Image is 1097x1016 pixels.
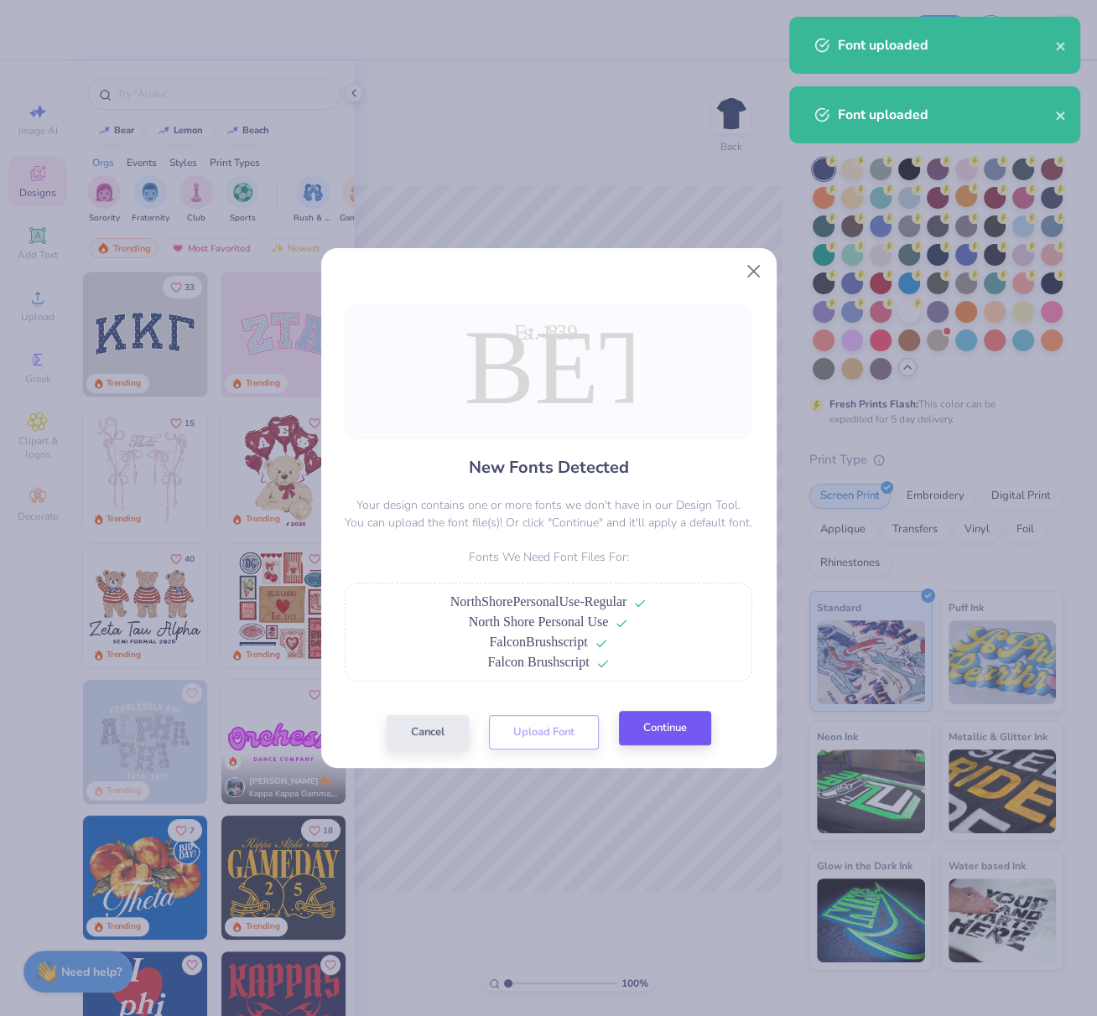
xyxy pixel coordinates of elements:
[450,594,627,609] span: NorthShorePersonalUse-Regular
[345,496,752,531] p: Your design contains one or more fonts we don't have in our Design Tool. You can upload the font ...
[387,715,469,749] button: Cancel
[1055,105,1067,125] button: close
[619,711,711,745] button: Continue
[1055,35,1067,55] button: close
[469,455,629,479] h4: New Fonts Detected
[838,35,1055,55] div: Font uploaded
[489,635,587,649] span: FalconBrushscript
[737,255,769,287] button: Close
[345,548,752,566] p: Fonts We Need Font Files For:
[838,105,1055,125] div: Font uploaded
[487,655,589,669] span: Falcon Brushscript
[469,614,609,629] span: North Shore Personal Use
